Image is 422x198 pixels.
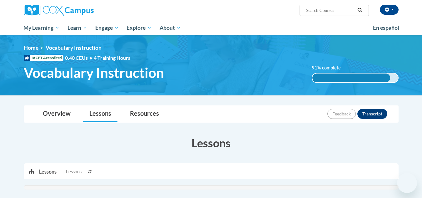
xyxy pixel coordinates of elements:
button: Account Settings [380,5,399,15]
span: About [160,24,181,32]
span: • [89,55,92,61]
span: En español [373,24,399,31]
span: My Learning [23,24,59,32]
p: Lessons [39,168,57,175]
a: Resources [124,106,165,122]
a: Learn [63,21,91,35]
button: Feedback [327,109,356,119]
a: Home [24,44,38,51]
button: Transcript [357,109,387,119]
a: My Learning [20,21,64,35]
a: Lessons [83,106,117,122]
span: 4 Training Hours [94,55,130,61]
span: IACET Accredited [24,55,63,61]
button: Search [355,7,365,14]
input: Search Courses [305,7,355,14]
a: About [156,21,185,35]
span: Vocabulary Instruction [46,44,102,51]
a: Cox Campus [24,5,142,16]
span: Learn [67,24,87,32]
label: 91% complete [312,64,348,71]
img: Cox Campus [24,5,94,16]
div: Main menu [14,21,408,35]
span: Explore [127,24,151,32]
iframe: Button to launch messaging window [397,173,417,193]
a: Overview [37,106,77,122]
span: Engage [95,24,119,32]
h3: Lessons [24,135,399,151]
div: 91% complete [312,74,390,82]
span: Vocabulary Instruction [24,64,164,81]
span: Lessons [66,168,82,175]
a: Explore [122,21,156,35]
span: 0.40 CEUs [65,54,94,61]
a: En español [369,21,403,34]
a: Engage [91,21,123,35]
